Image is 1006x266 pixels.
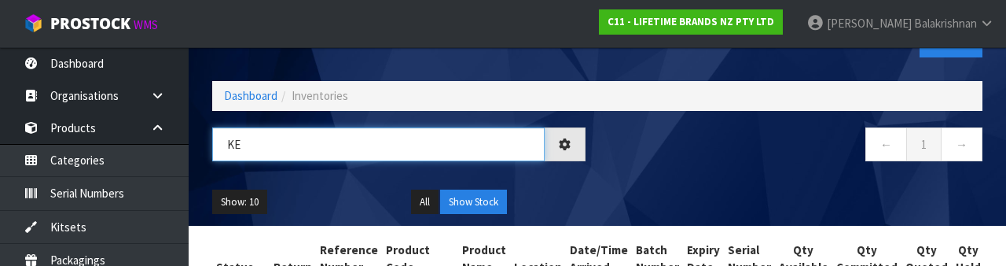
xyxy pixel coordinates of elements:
nav: Page navigation [609,127,982,166]
input: Search inventories [212,127,545,161]
span: ProStock [50,13,130,34]
a: → [941,127,982,161]
span: Balakrishnan [914,16,977,31]
button: All [411,190,439,215]
small: WMS [134,17,158,32]
button: Show: 10 [212,190,267,215]
a: C11 - LIFETIME BRANDS NZ PTY LTD [599,9,783,35]
a: ← [865,127,907,161]
img: cube-alt.png [24,13,43,33]
button: Show Stock [440,190,507,215]
span: Inventories [292,88,348,103]
a: Dashboard [224,88,277,103]
span: [PERSON_NAME] [827,16,912,31]
a: 1 [906,127,942,161]
strong: C11 - LIFETIME BRANDS NZ PTY LTD [608,15,774,28]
